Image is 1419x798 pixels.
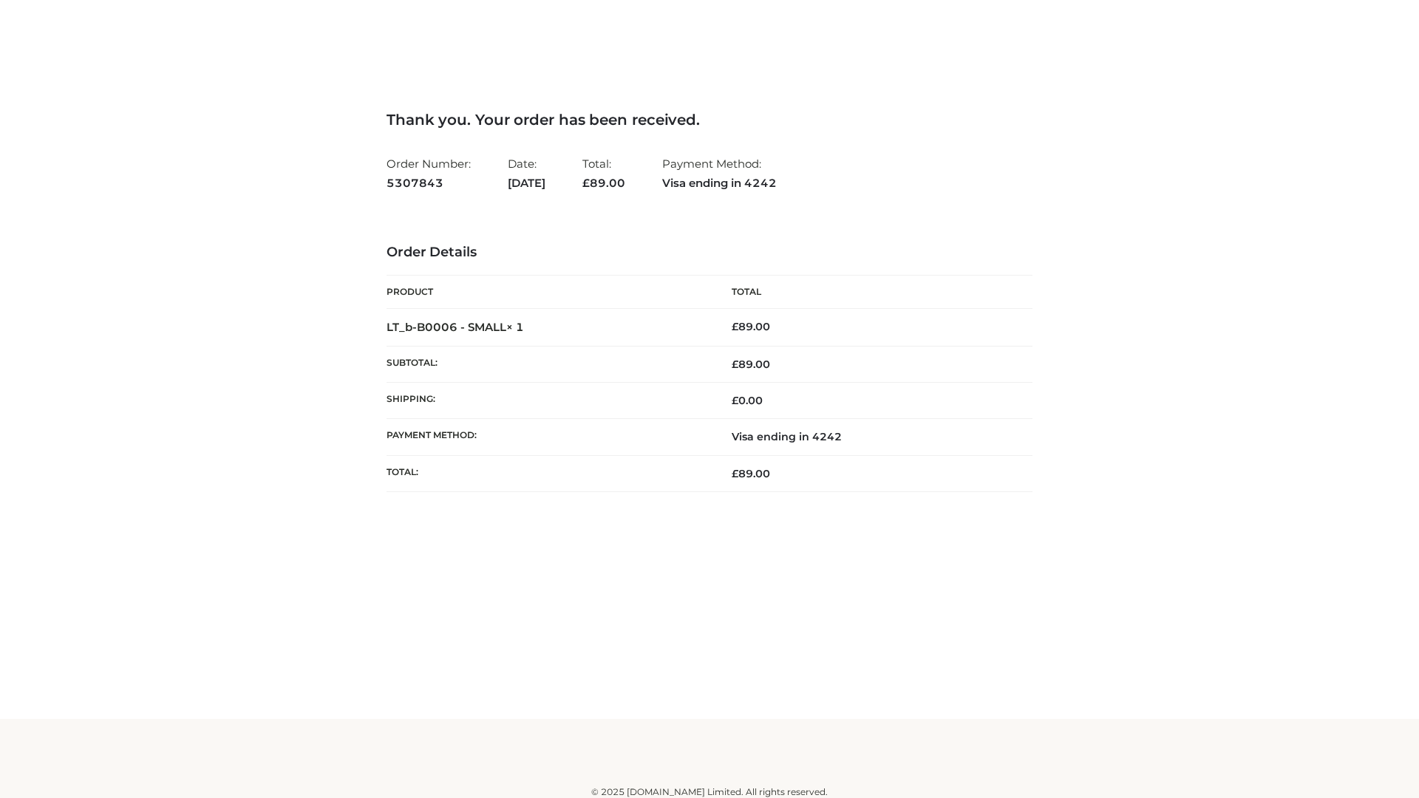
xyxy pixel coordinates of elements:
th: Product [387,276,709,309]
span: 89.00 [732,358,770,371]
strong: LT_b-B0006 - SMALL [387,320,524,334]
th: Shipping: [387,383,709,419]
li: Total: [582,151,625,196]
strong: × 1 [506,320,524,334]
h3: Thank you. Your order has been received. [387,111,1032,129]
span: £ [732,320,738,333]
bdi: 0.00 [732,394,763,407]
span: £ [582,176,590,190]
li: Payment Method: [662,151,777,196]
li: Order Number: [387,151,471,196]
span: 89.00 [732,467,770,480]
bdi: 89.00 [732,320,770,333]
span: £ [732,358,738,371]
th: Subtotal: [387,346,709,382]
th: Total: [387,455,709,491]
th: Total [709,276,1032,309]
th: Payment method: [387,419,709,455]
strong: 5307843 [387,174,471,193]
span: £ [732,394,738,407]
li: Date: [508,151,545,196]
td: Visa ending in 4242 [709,419,1032,455]
h3: Order Details [387,245,1032,261]
span: 89.00 [582,176,625,190]
strong: [DATE] [508,174,545,193]
span: £ [732,467,738,480]
strong: Visa ending in 4242 [662,174,777,193]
